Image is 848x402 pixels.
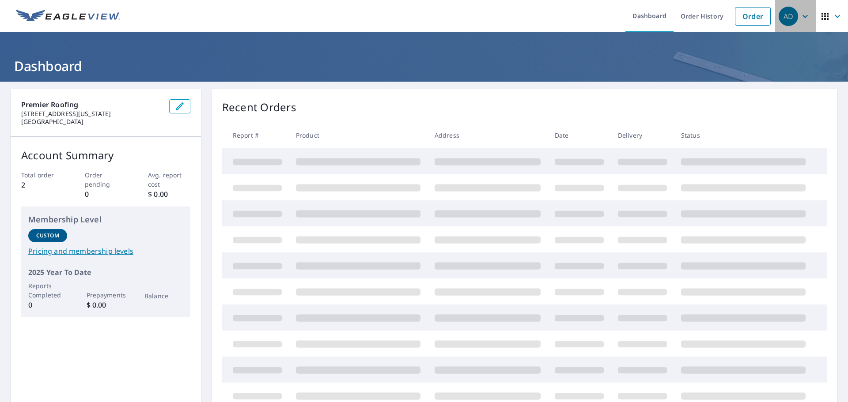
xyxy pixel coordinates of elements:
p: Balance [144,291,183,301]
p: Order pending [85,170,127,189]
th: Delivery [611,122,674,148]
p: Account Summary [21,147,190,163]
div: AD [779,7,798,26]
p: Premier Roofing [21,99,162,110]
p: Custom [36,232,59,240]
p: 0 [85,189,127,199]
p: 2025 Year To Date [28,267,183,278]
p: Membership Level [28,214,183,225]
p: [STREET_ADDRESS][US_STATE] [21,110,162,118]
p: [GEOGRAPHIC_DATA] [21,118,162,126]
p: Recent Orders [222,99,296,115]
p: $ 0.00 [148,189,190,199]
th: Status [674,122,813,148]
a: Order [735,7,771,26]
p: $ 0.00 [87,300,125,310]
th: Product [289,122,428,148]
p: 2 [21,180,64,190]
th: Report # [222,122,289,148]
p: Prepayments [87,290,125,300]
h1: Dashboard [11,57,837,75]
p: 0 [28,300,67,310]
th: Date [548,122,611,148]
a: Pricing and membership levels [28,246,183,256]
img: EV Logo [16,10,120,23]
p: Reports Completed [28,281,67,300]
th: Address [428,122,548,148]
p: Total order [21,170,64,180]
p: Avg. report cost [148,170,190,189]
